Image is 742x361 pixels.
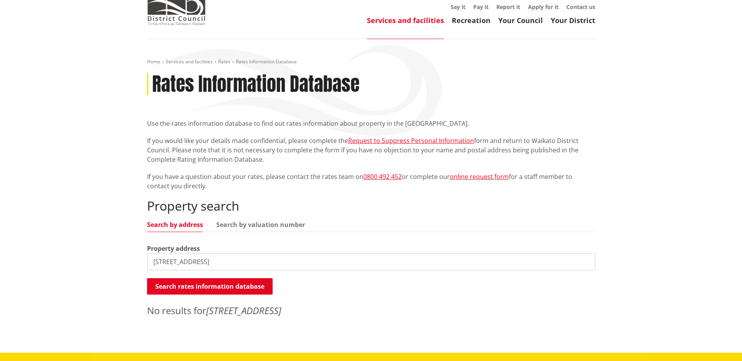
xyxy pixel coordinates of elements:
a: Say it [451,3,465,11]
p: If you have a question about your rates, please contact the rates team on or complete our for a s... [147,172,595,191]
a: Pay it [473,3,489,11]
p: Use the rates information database to find out rates information about property in the [GEOGRAPHI... [147,119,595,128]
a: Services and facilities [367,16,444,25]
a: Search by address [147,222,203,228]
a: online request form [450,172,509,181]
h1: Rates Information Database [152,73,359,96]
a: Apply for it [528,3,559,11]
a: Rates [218,58,230,65]
a: Home [147,58,160,65]
input: e.g. Duke Street NGARUAWAHIA [147,253,595,270]
button: Search rates information database [147,278,273,295]
iframe: Messenger Launcher [706,328,734,356]
h2: Property search [147,198,595,213]
p: If you would like your details made confidential, please complete the form and return to Waikato ... [147,136,595,164]
em: [STREET_ADDRESS] [206,304,281,317]
span: Rates Information Database [236,58,297,65]
a: Contact us [566,3,595,11]
p: No results for [147,304,595,318]
label: Property address [147,244,200,253]
a: Your District [551,16,595,25]
a: Search by valuation number [216,222,305,228]
a: 0800 492 452 [363,172,402,181]
a: Request to Suppress Personal Information [348,136,474,145]
a: Recreation [452,16,490,25]
a: Your Council [498,16,543,25]
a: Services and facilities [166,58,213,65]
a: Report it [496,3,520,11]
nav: breadcrumb [147,59,595,65]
